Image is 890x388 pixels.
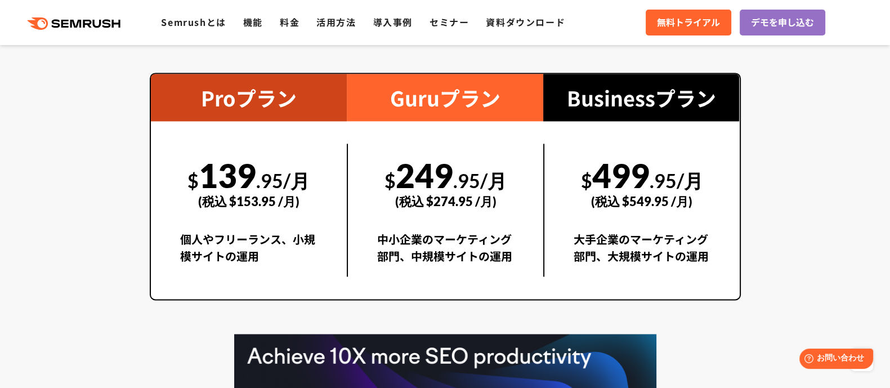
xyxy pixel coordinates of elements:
[180,144,318,221] div: 139
[574,181,710,221] div: (税込 $549.95 /月)
[543,74,740,121] div: Businessプラン
[347,74,543,121] div: Guruプラン
[751,15,814,30] span: デモを申し込む
[180,231,318,276] div: 個人やフリーランス、小規模サイトの運用
[486,15,565,29] a: 資料ダウンロード
[574,144,710,221] div: 499
[650,169,703,192] span: .95/月
[740,10,825,35] a: デモを申し込む
[581,169,592,192] span: $
[243,15,263,29] a: 機能
[280,15,299,29] a: 料金
[377,231,514,276] div: 中小企業のマーケティング部門、中規模サイトの運用
[377,181,514,221] div: (税込 $274.95 /月)
[316,15,356,29] a: 活用方法
[657,15,720,30] span: 無料トライアル
[377,144,514,221] div: 249
[187,169,199,192] span: $
[180,181,318,221] div: (税込 $153.95 /月)
[373,15,413,29] a: 導入事例
[790,344,878,376] iframe: Help widget launcher
[453,169,507,192] span: .95/月
[574,231,710,276] div: 大手企業のマーケティング部門、大規模サイトの運用
[256,169,310,192] span: .95/月
[151,74,347,121] div: Proプラン
[384,169,396,192] span: $
[646,10,731,35] a: 無料トライアル
[161,15,226,29] a: Semrushとは
[430,15,469,29] a: セミナー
